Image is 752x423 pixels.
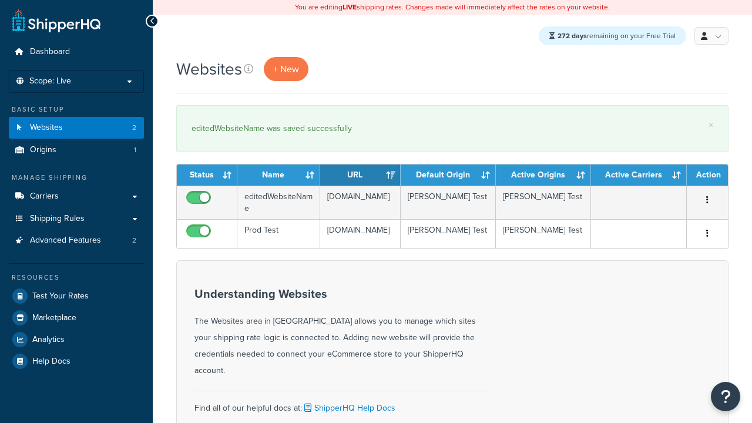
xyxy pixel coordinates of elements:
[177,164,237,186] th: Status: activate to sort column ascending
[709,120,713,130] a: ×
[687,164,728,186] th: Action
[176,58,242,80] h1: Websites
[32,291,89,301] span: Test Your Rates
[30,192,59,202] span: Carriers
[134,145,136,155] span: 1
[30,145,56,155] span: Origins
[192,120,713,137] div: editedWebsiteName was saved successfully
[711,382,740,411] button: Open Resource Center
[320,186,401,219] td: [DOMAIN_NAME]
[273,62,299,76] span: + New
[496,186,591,219] td: [PERSON_NAME] Test
[9,139,144,161] a: Origins 1
[9,230,144,251] li: Advanced Features
[496,219,591,248] td: [PERSON_NAME] Test
[30,47,70,57] span: Dashboard
[496,164,591,186] th: Active Origins: activate to sort column ascending
[194,391,488,417] div: Find all of our helpful docs at:
[32,357,70,367] span: Help Docs
[302,402,395,414] a: ShipperHQ Help Docs
[401,219,496,248] td: [PERSON_NAME] Test
[237,219,320,248] td: Prod Test
[9,329,144,350] a: Analytics
[9,117,144,139] a: Websites 2
[9,307,144,328] a: Marketplace
[9,173,144,183] div: Manage Shipping
[539,26,686,45] div: remaining on your Free Trial
[320,164,401,186] th: URL: activate to sort column ascending
[264,57,308,81] a: + New
[9,273,144,283] div: Resources
[194,287,488,300] h3: Understanding Websites
[9,41,144,63] a: Dashboard
[9,139,144,161] li: Origins
[132,236,136,246] span: 2
[9,286,144,307] a: Test Your Rates
[9,105,144,115] div: Basic Setup
[194,287,488,379] div: The Websites area in [GEOGRAPHIC_DATA] allows you to manage which sites your shipping rate logic ...
[9,230,144,251] a: Advanced Features 2
[9,208,144,230] a: Shipping Rules
[237,164,320,186] th: Name: activate to sort column ascending
[12,9,100,32] a: ShipperHQ Home
[237,186,320,219] td: editedWebsiteName
[9,186,144,207] a: Carriers
[9,117,144,139] li: Websites
[401,186,496,219] td: [PERSON_NAME] Test
[591,164,687,186] th: Active Carriers: activate to sort column ascending
[30,214,85,224] span: Shipping Rules
[9,351,144,372] a: Help Docs
[401,164,496,186] th: Default Origin: activate to sort column ascending
[30,123,63,133] span: Websites
[320,219,401,248] td: [DOMAIN_NAME]
[32,313,76,323] span: Marketplace
[558,31,587,41] strong: 272 days
[132,123,136,133] span: 2
[29,76,71,86] span: Scope: Live
[32,335,65,345] span: Analytics
[343,2,357,12] b: LIVE
[30,236,101,246] span: Advanced Features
